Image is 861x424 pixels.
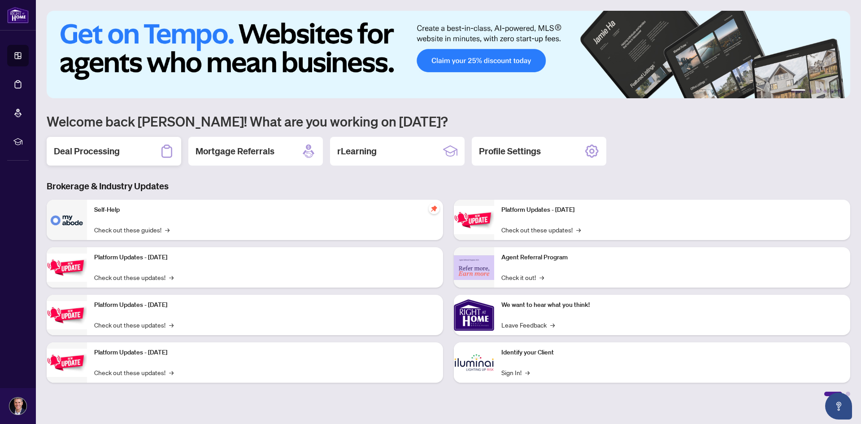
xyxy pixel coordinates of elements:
[169,272,174,282] span: →
[539,272,544,282] span: →
[525,367,530,377] span: →
[169,320,174,330] span: →
[94,320,174,330] a: Check out these updates!→
[47,254,87,282] img: Platform Updates - September 16, 2025
[47,349,87,377] img: Platform Updates - July 8, 2025
[501,300,843,310] p: We want to hear what you think!
[454,255,494,280] img: Agent Referral Program
[454,295,494,335] img: We want to hear what you think!
[47,301,87,329] img: Platform Updates - July 21, 2025
[7,7,29,23] img: logo
[550,320,555,330] span: →
[825,393,852,420] button: Open asap
[94,348,436,358] p: Platform Updates - [DATE]
[47,11,850,98] img: Slide 0
[501,225,581,235] a: Check out these updates!→
[94,367,174,377] a: Check out these updates!→
[501,320,555,330] a: Leave Feedback→
[94,272,174,282] a: Check out these updates!→
[165,225,170,235] span: →
[196,145,274,157] h2: Mortgage Referrals
[47,113,850,130] h1: Welcome back [PERSON_NAME]! What are you working on [DATE]?
[94,205,436,215] p: Self-Help
[838,89,841,93] button: 6
[501,272,544,282] a: Check it out!→
[809,89,813,93] button: 2
[501,205,843,215] p: Platform Updates - [DATE]
[337,145,377,157] h2: rLearning
[501,367,530,377] a: Sign In!→
[823,89,827,93] button: 4
[816,89,820,93] button: 3
[831,89,834,93] button: 5
[169,367,174,377] span: →
[54,145,120,157] h2: Deal Processing
[9,398,26,415] img: Profile Icon
[94,253,436,262] p: Platform Updates - [DATE]
[576,225,581,235] span: →
[94,300,436,310] p: Platform Updates - [DATE]
[501,348,843,358] p: Identify your Client
[47,200,87,240] img: Self-Help
[94,225,170,235] a: Check out these guides!→
[479,145,541,157] h2: Profile Settings
[791,89,805,93] button: 1
[429,203,439,214] span: pushpin
[454,342,494,383] img: Identify your Client
[454,206,494,234] img: Platform Updates - June 23, 2025
[47,180,850,192] h3: Brokerage & Industry Updates
[501,253,843,262] p: Agent Referral Program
